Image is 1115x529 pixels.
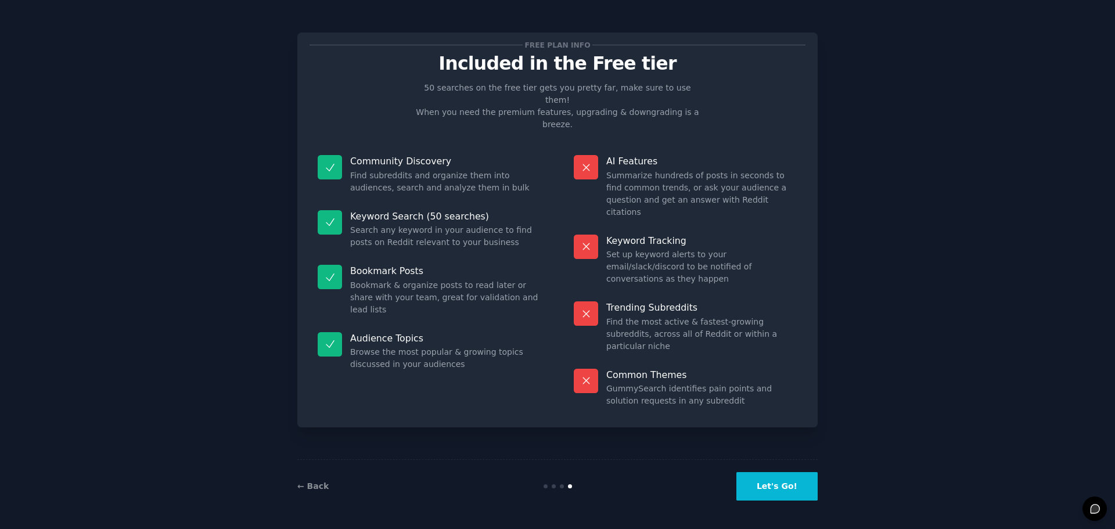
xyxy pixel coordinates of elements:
p: Common Themes [606,369,797,381]
dd: Bookmark & organize posts to read later or share with your team, great for validation and lead lists [350,279,541,316]
dd: Summarize hundreds of posts in seconds to find common trends, or ask your audience a question and... [606,170,797,218]
dd: Browse the most popular & growing topics discussed in your audiences [350,346,541,370]
p: Included in the Free tier [310,53,805,74]
button: Let's Go! [736,472,818,501]
dd: GummySearch identifies pain points and solution requests in any subreddit [606,383,797,407]
p: AI Features [606,155,797,167]
dd: Search any keyword in your audience to find posts on Reddit relevant to your business [350,224,541,249]
p: Trending Subreddits [606,301,797,314]
p: Keyword Search (50 searches) [350,210,541,222]
span: Free plan info [523,39,592,51]
dd: Find the most active & fastest-growing subreddits, across all of Reddit or within a particular niche [606,316,797,352]
p: Bookmark Posts [350,265,541,277]
p: Keyword Tracking [606,235,797,247]
p: Audience Topics [350,332,541,344]
dd: Find subreddits and organize them into audiences, search and analyze them in bulk [350,170,541,194]
p: Community Discovery [350,155,541,167]
p: 50 searches on the free tier gets you pretty far, make sure to use them! When you need the premiu... [411,82,704,131]
a: ← Back [297,481,329,491]
dd: Set up keyword alerts to your email/slack/discord to be notified of conversations as they happen [606,249,797,285]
